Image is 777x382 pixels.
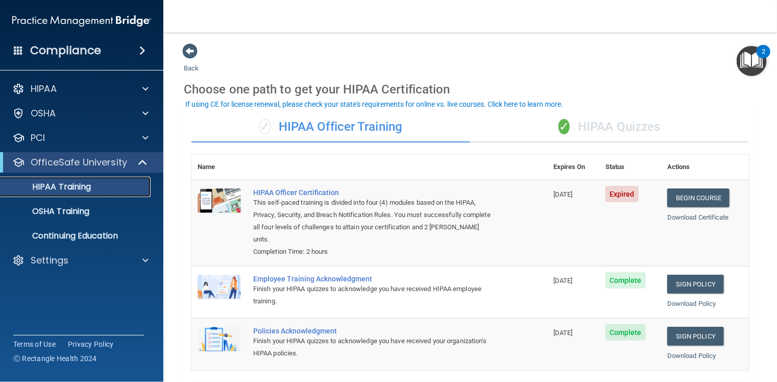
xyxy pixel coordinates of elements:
a: Privacy Policy [68,339,114,349]
th: Status [599,155,661,180]
a: Begin Course [667,188,730,207]
div: HIPAA Quizzes [470,112,749,142]
th: Expires On [547,155,599,180]
a: Back [184,52,199,72]
a: HIPAA [12,83,149,95]
a: Sign Policy [667,327,724,346]
span: Expired [605,186,639,202]
p: OfficeSafe University [31,156,127,169]
div: Employee Training Acknowledgment [253,275,496,283]
span: ✓ [259,119,271,134]
p: OSHA [31,107,56,120]
span: ✓ [559,119,570,134]
div: HIPAA Officer Training [191,112,470,142]
button: If using CE for license renewal, please check your state's requirements for online vs. live cours... [184,99,565,109]
a: HIPAA Officer Certification [253,188,496,197]
p: Settings [31,254,68,267]
p: HIPAA Training [7,182,91,192]
div: This self-paced training is divided into four (4) modules based on the HIPAA, Privacy, Security, ... [253,197,496,246]
div: Finish your HIPAA quizzes to acknowledge you have received HIPAA employee training. [253,283,496,307]
span: Complete [605,272,646,289]
a: Settings [12,254,149,267]
p: OSHA Training [7,206,89,217]
th: Name [191,155,247,180]
button: Open Resource Center, 2 new notifications [737,46,767,76]
div: Policies Acknowledgment [253,327,496,335]
div: Choose one path to get your HIPAA Certification [184,75,757,104]
img: PMB logo [12,11,151,31]
span: Ⓒ Rectangle Health 2024 [13,353,97,364]
div: If using CE for license renewal, please check your state's requirements for online vs. live cours... [185,101,563,108]
a: Download Policy [667,352,716,360]
a: Terms of Use [13,339,56,349]
h4: Compliance [30,43,101,58]
a: Sign Policy [667,275,724,294]
span: [DATE] [553,277,573,284]
div: Finish your HIPAA quizzes to acknowledge you have received your organization’s HIPAA policies. [253,335,496,360]
p: Continuing Education [7,231,146,241]
span: [DATE] [553,190,573,198]
a: Download Certificate [667,213,729,221]
a: PCI [12,132,149,144]
p: PCI [31,132,45,144]
span: [DATE] [553,329,573,337]
span: Complete [605,324,646,341]
a: OfficeSafe University [12,156,148,169]
div: 2 [762,52,765,65]
div: Completion Time: 2 hours [253,246,496,258]
a: OSHA [12,107,149,120]
p: HIPAA [31,83,57,95]
a: Download Policy [667,300,716,307]
th: Actions [661,155,749,180]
